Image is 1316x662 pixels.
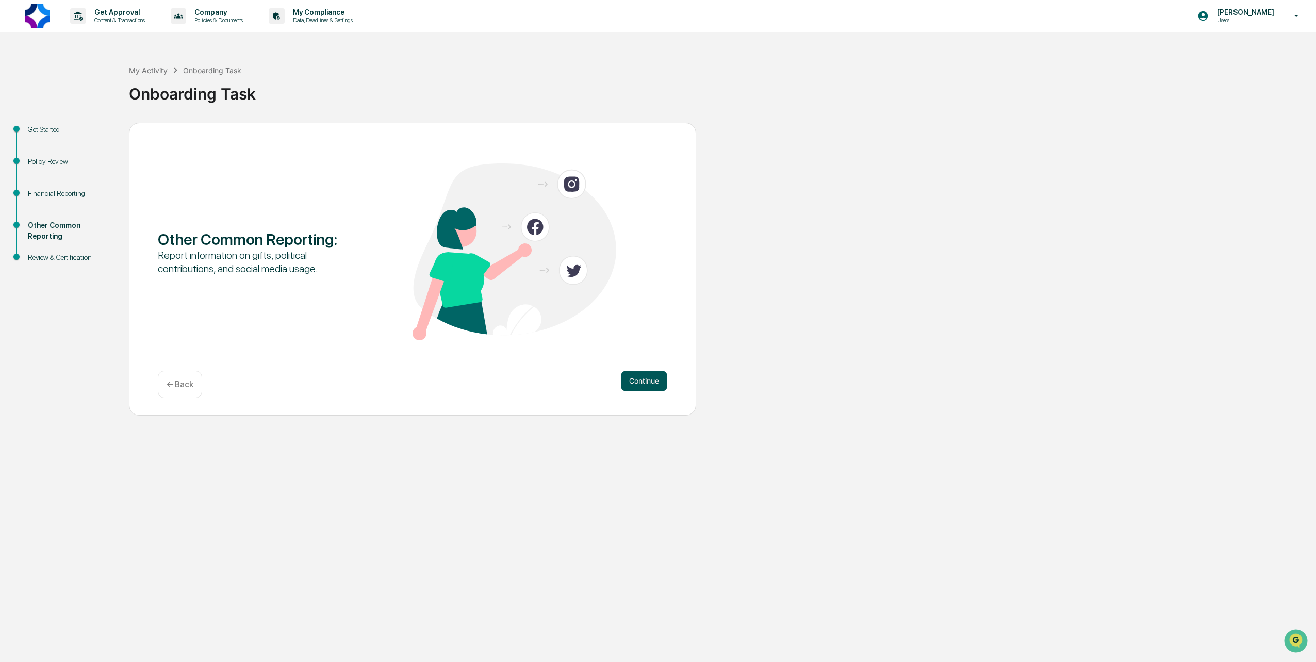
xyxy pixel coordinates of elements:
[103,175,125,183] span: Pylon
[6,145,69,164] a: 🔎Data Lookup
[73,174,125,183] a: Powered byPylon
[21,150,65,160] span: Data Lookup
[167,379,193,389] p: ← Back
[158,230,361,249] div: Other Common Reporting :
[1209,8,1279,16] p: [PERSON_NAME]
[71,126,132,144] a: 🗄️Attestations
[35,79,169,89] div: Start new chat
[1283,628,1311,656] iframe: Open customer support
[183,66,241,75] div: Onboarding Task
[28,220,112,242] div: Other Common Reporting
[175,82,188,94] button: Start new chat
[10,22,188,38] p: How can we help?
[35,89,130,97] div: We're available if you need us!
[85,130,128,140] span: Attestations
[27,47,170,58] input: Clear
[28,188,112,199] div: Financial Reporting
[75,131,83,139] div: 🗄️
[413,163,616,340] img: Other Common Reporting
[25,4,50,28] img: logo
[285,8,358,16] p: My Compliance
[6,126,71,144] a: 🖐️Preclearance
[86,16,150,24] p: Content & Transactions
[21,130,67,140] span: Preclearance
[28,252,112,263] div: Review & Certification
[10,131,19,139] div: 🖐️
[129,66,168,75] div: My Activity
[86,8,150,16] p: Get Approval
[28,124,112,135] div: Get Started
[158,249,361,275] div: Report information on gifts, political contributions, and social media usage.
[129,76,1311,103] div: Onboarding Task
[10,79,29,97] img: 1746055101610-c473b297-6a78-478c-a979-82029cc54cd1
[28,156,112,167] div: Policy Review
[186,8,248,16] p: Company
[621,371,667,391] button: Continue
[10,151,19,159] div: 🔎
[186,16,248,24] p: Policies & Documents
[1209,16,1279,24] p: Users
[285,16,358,24] p: Data, Deadlines & Settings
